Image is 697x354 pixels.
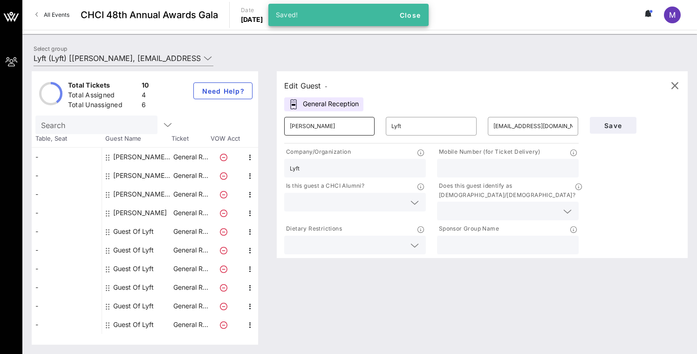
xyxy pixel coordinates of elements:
span: Saved! [276,11,298,19]
a: All Events [30,7,75,22]
p: Sponsor Group Name [437,224,499,234]
p: General R… [172,166,209,185]
span: VOW Acct [209,134,241,143]
button: Save [590,117,636,134]
p: General R… [172,278,209,297]
div: Arielle Maffei Lyft [113,166,172,185]
p: General R… [172,148,209,166]
input: Email* [493,119,573,134]
div: Guest Of Lyft [113,241,154,259]
p: General R… [172,259,209,278]
div: Guest Of Lyft [113,222,154,241]
label: Select group [34,45,67,52]
div: 4 [142,90,149,102]
p: Does this guest identify as [DEMOGRAPHIC_DATA]/[DEMOGRAPHIC_DATA]? [437,181,575,200]
span: All Events [44,11,69,18]
p: Mobile Number (for Ticket Delivery) [437,147,540,157]
span: Close [399,11,421,19]
div: - [32,241,102,259]
span: CHCI 48th Annual Awards Gala [81,8,218,22]
div: - [32,148,102,166]
div: Courtney Temple Lyft [113,185,172,204]
div: Jamie Pascal [113,204,167,222]
div: Guest Of Lyft [113,315,154,334]
div: Guest Of Lyft [113,259,154,278]
div: Total Unassigned [68,100,138,112]
div: - [32,185,102,204]
p: Date [241,6,263,15]
span: Table, Seat [32,134,102,143]
div: - [32,259,102,278]
div: 6 [142,100,149,112]
p: General R… [172,315,209,334]
div: Total Tickets [68,81,138,92]
p: Is this guest a CHCI Alumni? [284,181,364,191]
div: Total Assigned [68,90,138,102]
p: Company/Organization [284,147,351,157]
p: General R… [172,297,209,315]
input: Last Name* [391,119,471,134]
input: First Name* [290,119,369,134]
span: Ticket [171,134,209,143]
p: General R… [172,241,209,259]
p: [DATE] [241,15,263,24]
div: - [32,222,102,241]
div: - [32,278,102,297]
span: M [669,10,676,20]
div: - [32,166,102,185]
div: Allison Cullin Lyft [113,148,172,166]
span: - [325,83,328,90]
div: 10 [142,81,149,92]
p: General R… [172,204,209,222]
div: - [32,204,102,222]
div: M [664,7,681,23]
p: General R… [172,222,209,241]
div: General Reception [284,97,363,111]
div: - [32,315,102,334]
p: Dietary Restrictions [284,224,342,234]
button: Close [395,7,425,23]
span: Guest Name [102,134,171,143]
button: Need Help? [193,82,253,99]
div: Edit Guest [284,79,328,92]
div: Guest Of Lyft [113,278,154,297]
div: Guest Of Lyft [113,297,154,315]
span: Need Help? [201,87,245,95]
p: General R… [172,185,209,204]
div: - [32,297,102,315]
span: Save [597,122,629,129]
